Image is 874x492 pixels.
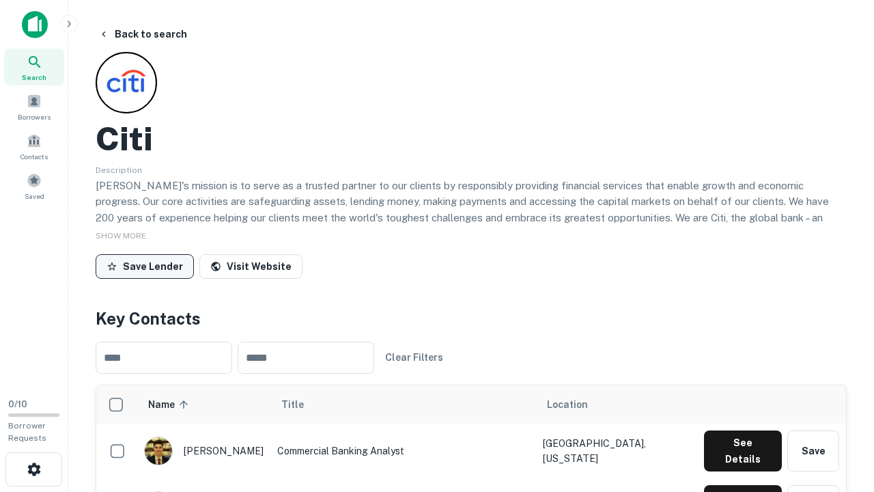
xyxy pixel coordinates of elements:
button: Clear Filters [380,345,449,370]
a: Borrowers [4,88,64,125]
button: Back to search [93,22,193,46]
span: Contacts [20,151,48,162]
span: Location [547,396,588,413]
h2: Citi [96,119,153,159]
span: SHOW MORE [96,231,146,241]
a: Visit Website [199,254,302,279]
button: Save Lender [96,254,194,279]
h4: Key Contacts [96,306,847,331]
span: Borrowers [18,111,51,122]
a: Search [4,49,64,85]
th: Location [536,385,697,424]
div: [PERSON_NAME] [144,437,264,465]
span: Borrower Requests [8,421,46,443]
img: capitalize-icon.png [22,11,48,38]
span: Title [281,396,322,413]
button: Save [787,430,839,471]
th: Name [137,385,270,424]
span: Saved [25,191,44,202]
span: 0 / 10 [8,399,27,409]
iframe: Chat Widget [806,383,874,448]
th: Title [270,385,536,424]
button: See Details [704,430,782,471]
a: Saved [4,167,64,204]
span: Search [22,72,46,83]
a: Contacts [4,128,64,165]
span: Description [96,165,142,175]
img: 1753279374948 [145,437,172,465]
td: Commercial Banking Analyst [270,424,536,478]
td: [GEOGRAPHIC_DATA], [US_STATE] [536,424,697,478]
span: Name [148,396,193,413]
p: [PERSON_NAME]'s mission is to serve as a trusted partner to our clients by responsibly providing ... [96,178,847,258]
